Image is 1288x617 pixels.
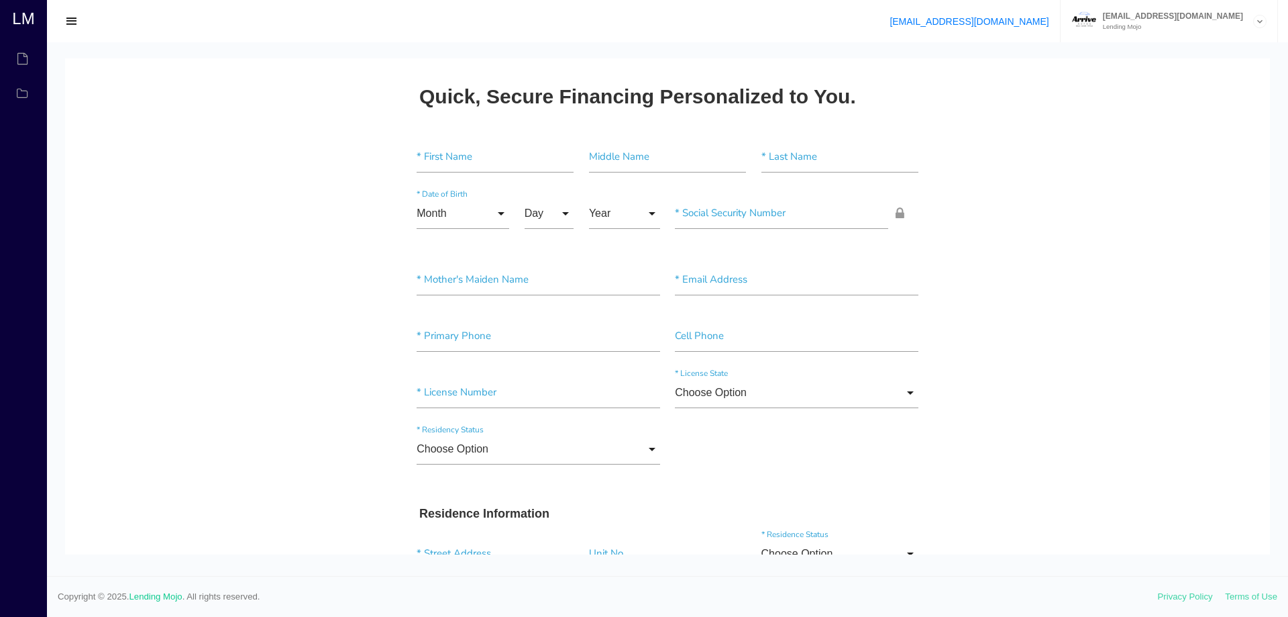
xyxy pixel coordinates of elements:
h3: Residence Information [354,448,851,463]
a: [EMAIL_ADDRESS][DOMAIN_NAME] [890,16,1049,27]
span: [EMAIL_ADDRESS][DOMAIN_NAME] [1096,12,1243,20]
a: Terms of Use [1225,591,1277,602]
h2: Quick, Secure Financing Personalized to You. [354,27,791,49]
a: Privacy Policy [1158,591,1213,602]
img: Profile image [1071,9,1096,34]
span: Copyright © 2025. . All rights reserved. [58,590,1158,604]
a: Lending Mojo [129,591,182,602]
small: Lending Mojo [1096,23,1243,30]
